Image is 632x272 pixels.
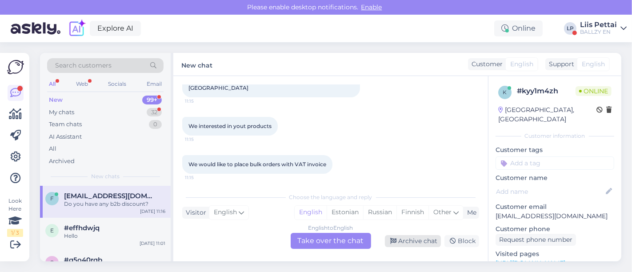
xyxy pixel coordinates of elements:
[444,235,479,247] div: Block
[582,60,605,69] span: English
[295,206,327,219] div: English
[106,78,128,90] div: Socials
[64,232,165,240] div: Hello
[363,206,396,219] div: Russian
[50,259,54,266] span: g
[185,136,218,143] span: 11:15
[498,105,596,124] div: [GEOGRAPHIC_DATA], [GEOGRAPHIC_DATA]
[181,58,212,70] label: New chat
[185,174,218,181] span: 11:15
[327,206,363,219] div: Estonian
[68,19,86,38] img: explore-ai
[145,78,164,90] div: Email
[580,21,617,28] div: Liis Pettai
[64,224,100,232] span: #effhdwjq
[496,132,614,140] div: Customer information
[468,60,503,69] div: Customer
[50,195,54,202] span: f
[188,123,272,129] span: We interested in yout products
[496,187,604,196] input: Add name
[580,28,617,36] div: BALLZY EN
[55,61,112,70] span: Search customers
[49,132,82,141] div: AI Assistant
[496,145,614,155] p: Customer tags
[494,20,543,36] div: Online
[142,96,162,104] div: 99+
[496,202,614,212] p: Customer email
[464,208,476,217] div: Me
[496,224,614,234] p: Customer phone
[517,86,576,96] div: # kyy1m4zh
[49,108,74,117] div: My chats
[188,161,326,168] span: We would like to place bulk orders with VAT invoice
[396,206,428,219] div: Finnish
[510,60,533,69] span: English
[140,208,165,215] div: [DATE] 11:16
[50,227,54,234] span: e
[496,212,614,221] p: [EMAIL_ADDRESS][DOMAIN_NAME]
[49,157,75,166] div: Archived
[185,98,218,104] span: 11:15
[496,234,576,246] div: Request phone number
[385,235,441,247] div: Archive chat
[359,3,385,11] span: Enable
[496,156,614,170] input: Add a tag
[433,208,452,216] span: Other
[564,22,576,35] div: LP
[90,21,141,36] a: Explore AI
[64,256,102,264] span: #g5o40rqb
[64,192,156,200] span: fanprint@yahoo.com
[7,229,23,237] div: 1 / 3
[291,233,371,249] div: Take over the chat
[496,259,565,267] a: [URL][DOMAIN_NAME]
[182,193,479,201] div: Choose the language and reply
[49,144,56,153] div: All
[7,197,23,237] div: Look Here
[214,208,237,217] span: English
[49,96,63,104] div: New
[496,249,614,259] p: Visited pages
[64,200,165,208] div: Do you have any b2b discount?
[545,60,574,69] div: Support
[580,21,627,36] a: Liis PettaiBALLZY EN
[496,173,614,183] p: Customer name
[91,172,120,180] span: New chats
[503,89,507,96] span: k
[140,240,165,247] div: [DATE] 11:01
[47,78,57,90] div: All
[147,108,162,117] div: 32
[49,120,82,129] div: Team chats
[7,60,24,74] img: Askly Logo
[182,208,206,217] div: Visitor
[308,224,353,232] div: English to English
[576,86,612,96] span: Online
[149,120,162,129] div: 0
[74,78,90,90] div: Web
